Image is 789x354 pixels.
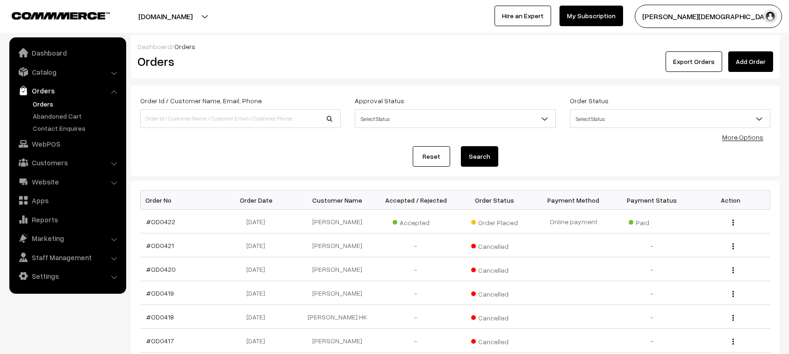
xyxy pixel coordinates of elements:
[377,305,455,329] td: -
[455,191,534,210] th: Order Status
[141,191,219,210] th: Order No
[732,315,734,321] img: Menu
[219,257,298,281] td: [DATE]
[298,329,376,353] td: [PERSON_NAME]
[377,329,455,353] td: -
[377,234,455,257] td: -
[732,243,734,249] img: Menu
[12,173,123,190] a: Website
[298,191,376,210] th: Customer Name
[635,5,782,28] button: [PERSON_NAME][DEMOGRAPHIC_DATA]
[728,51,773,72] a: Add Order
[613,257,691,281] td: -
[219,191,298,210] th: Order Date
[495,6,551,26] a: Hire an Expert
[613,329,691,353] td: -
[534,191,612,210] th: Payment Method
[12,9,93,21] a: COMMMERCE
[393,215,439,227] span: Accepted
[146,265,176,273] a: #OD0420
[12,64,123,80] a: Catalog
[461,146,498,167] button: Search
[12,12,110,19] img: COMMMERCE
[174,42,195,50] span: Orders
[763,9,777,23] img: user
[12,82,123,99] a: Orders
[355,96,404,106] label: Approval Status
[613,281,691,305] td: -
[570,111,770,127] span: Select Status
[471,263,518,275] span: Cancelled
[137,42,172,50] a: Dashboard
[146,313,174,321] a: #OD0418
[471,215,518,227] span: Order Placed
[534,210,612,234] td: Online payment
[137,42,773,51] div: /
[140,109,341,128] input: Order Id / Customer Name / Customer Email / Customer Phone
[570,109,770,128] span: Select Status
[298,210,376,234] td: [PERSON_NAME]
[732,339,734,345] img: Menu
[106,5,225,28] button: [DOMAIN_NAME]
[570,96,609,106] label: Order Status
[413,146,450,167] a: Reset
[298,281,376,305] td: [PERSON_NAME]
[12,44,123,61] a: Dashboard
[12,230,123,247] a: Marketing
[146,218,175,226] a: #OD0422
[722,133,763,141] a: More Options
[732,267,734,273] img: Menu
[691,191,770,210] th: Action
[471,311,518,323] span: Cancelled
[12,135,123,152] a: WebPOS
[298,257,376,281] td: [PERSON_NAME]
[219,305,298,329] td: [DATE]
[12,211,123,228] a: Reports
[146,241,174,249] a: #OD0421
[219,329,298,353] td: [DATE]
[613,234,691,257] td: -
[471,334,518,347] span: Cancelled
[559,6,623,26] a: My Subscription
[137,54,340,69] h2: Orders
[12,268,123,284] a: Settings
[613,305,691,329] td: -
[355,109,555,128] span: Select Status
[30,99,123,109] a: Orders
[613,191,691,210] th: Payment Status
[732,291,734,297] img: Menu
[471,287,518,299] span: Cancelled
[629,215,675,227] span: Paid
[377,191,455,210] th: Accepted / Rejected
[146,289,174,297] a: #OD0419
[377,257,455,281] td: -
[140,96,262,106] label: Order Id / Customer Name, Email, Phone
[30,111,123,121] a: Abandoned Cart
[30,123,123,133] a: Contact Enquires
[355,111,555,127] span: Select Status
[12,192,123,209] a: Apps
[219,210,298,234] td: [DATE]
[12,154,123,171] a: Customers
[298,305,376,329] td: [PERSON_NAME] HK
[471,239,518,251] span: Cancelled
[146,337,174,345] a: #OD0417
[219,281,298,305] td: [DATE]
[732,219,734,226] img: Menu
[298,234,376,257] td: [PERSON_NAME]
[666,51,722,72] button: Export Orders
[12,249,123,266] a: Staff Management
[377,281,455,305] td: -
[219,234,298,257] td: [DATE]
